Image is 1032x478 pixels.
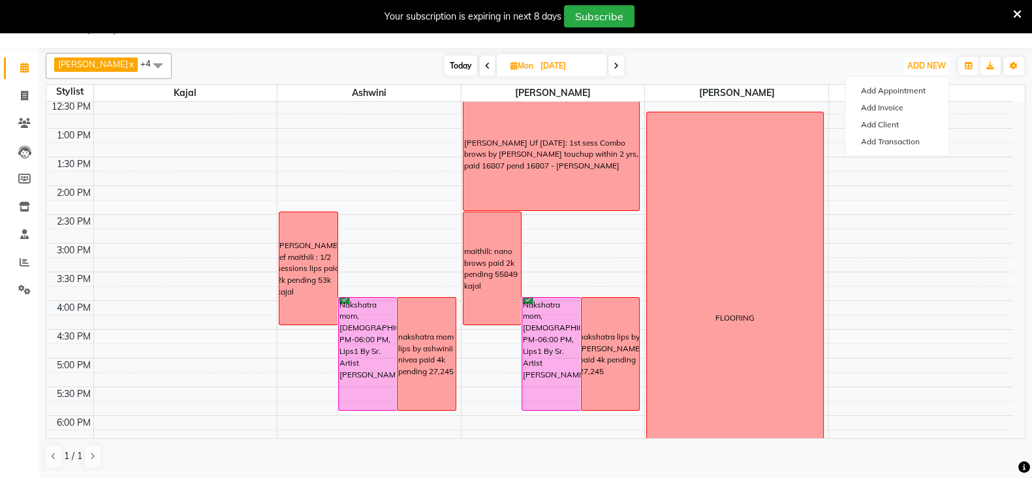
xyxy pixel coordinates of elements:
div: 3:00 PM [54,244,93,257]
div: 12:30 PM [49,100,93,114]
div: Your subscription is expiring in next 8 days [384,10,561,24]
span: +4 [140,58,161,69]
div: FLOORING [715,312,755,324]
div: maithili: nano brows paid 2k pending 55849 kajal [464,246,521,292]
div: 6:00 PM [54,416,93,430]
span: Mon [507,61,537,71]
div: Nakshatra mom, [DEMOGRAPHIC_DATA]:00 PM-06:00 PM, Lips1 By Sr. Artist [PERSON_NAME] [339,298,397,410]
a: Add Invoice [845,99,948,116]
span: Today [445,56,477,76]
span: [PERSON_NAME] [58,59,128,69]
span: Nivea Artist [829,85,1012,101]
a: Add Transaction [845,133,948,150]
span: 1 / 1 [64,449,82,463]
span: Kajal [94,85,277,101]
span: [PERSON_NAME] [645,85,828,101]
div: nakshatra lips by [PERSON_NAME] paid 4k pending 27,245 [579,331,642,377]
span: [PERSON_NAME] [461,85,645,101]
div: 2:00 PM [54,186,93,200]
div: 3:30 PM [54,272,93,286]
div: 1:00 PM [54,129,93,142]
div: 1:30 PM [54,157,93,171]
input: 2025-09-15 [537,56,602,76]
div: [PERSON_NAME] Uf [DATE]: 1st sess Combo brows by [PERSON_NAME] touchup within 2 yrs, paid 16807 p... [464,137,639,172]
div: Stylist [46,85,93,99]
div: 4:30 PM [54,330,93,343]
a: x [128,59,134,69]
div: 5:30 PM [54,387,93,401]
button: Add Appointment [845,82,948,99]
span: Ashwini [277,85,461,101]
button: Subscribe [564,5,634,27]
div: 2:30 PM [54,215,93,229]
div: Nakshatra mom, [DEMOGRAPHIC_DATA]:00 PM-06:00 PM, Lips1 By Sr. Artist [PERSON_NAME] [522,298,580,410]
a: Add Client [845,116,948,133]
div: nakshatra mom lips by ashwinii nivea paid 4k pending 27,245 [398,331,455,377]
span: ADD NEW [907,61,946,71]
div: 5:00 PM [54,358,93,372]
button: ADD NEW [904,57,949,75]
div: [PERSON_NAME] ref maithili : 1/2 sessions lips paid 2k pending 53k kajal [277,240,340,298]
div: 4:00 PM [54,301,93,315]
